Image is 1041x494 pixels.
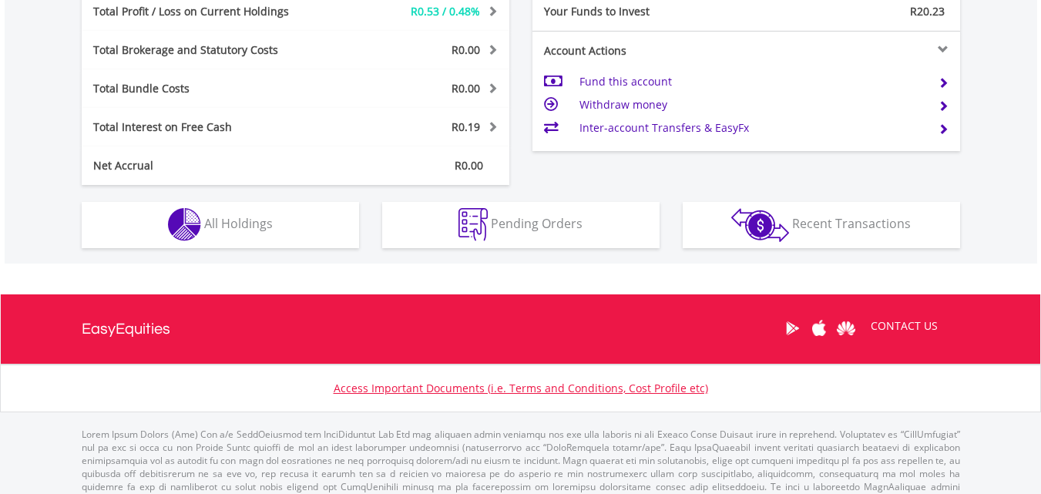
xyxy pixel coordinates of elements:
img: pending_instructions-wht.png [458,208,488,241]
div: Account Actions [532,43,747,59]
td: Withdraw money [579,93,925,116]
button: Recent Transactions [683,202,960,248]
span: Recent Transactions [792,215,911,232]
a: CONTACT US [860,304,949,348]
span: R0.00 [452,81,480,96]
span: R20.23 [910,4,945,18]
img: transactions-zar-wht.png [731,208,789,242]
button: Pending Orders [382,202,660,248]
div: Your Funds to Invest [532,4,747,19]
div: Total Profit / Loss on Current Holdings [82,4,331,19]
div: Total Interest on Free Cash [82,119,331,135]
span: R0.53 / 0.48% [411,4,480,18]
td: Inter-account Transfers & EasyFx [579,116,925,139]
a: Apple [806,304,833,352]
button: All Holdings [82,202,359,248]
span: Pending Orders [491,215,583,232]
div: Total Bundle Costs [82,81,331,96]
a: Access Important Documents (i.e. Terms and Conditions, Cost Profile etc) [334,381,708,395]
img: holdings-wht.png [168,208,201,241]
span: All Holdings [204,215,273,232]
a: EasyEquities [82,294,170,364]
div: Net Accrual [82,158,331,173]
span: R0.00 [455,158,483,173]
div: Total Brokerage and Statutory Costs [82,42,331,58]
a: Google Play [779,304,806,352]
span: R0.00 [452,42,480,57]
td: Fund this account [579,70,925,93]
a: Huawei [833,304,860,352]
span: R0.19 [452,119,480,134]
